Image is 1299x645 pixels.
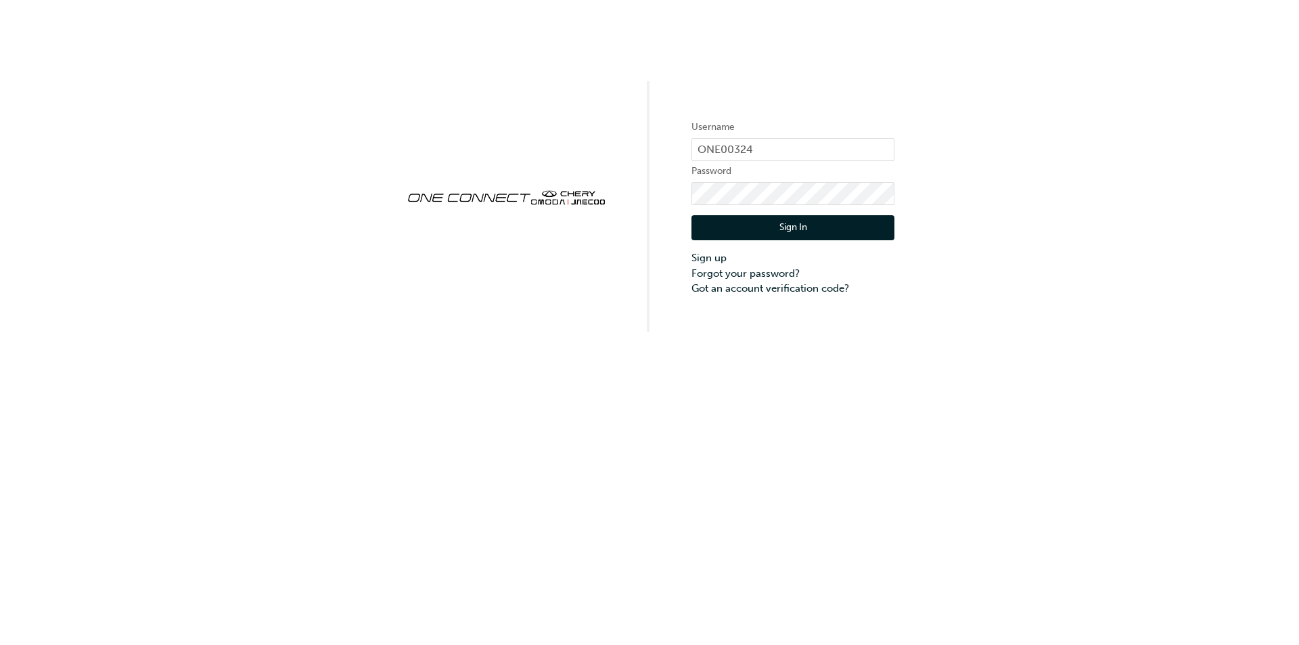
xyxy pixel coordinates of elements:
a: Sign up [691,250,894,266]
img: oneconnect [405,179,608,214]
label: Password [691,163,894,179]
label: Username [691,119,894,135]
a: Forgot your password? [691,266,894,282]
input: Username [691,138,894,161]
button: Sign In [691,215,894,241]
a: Got an account verification code? [691,281,894,296]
